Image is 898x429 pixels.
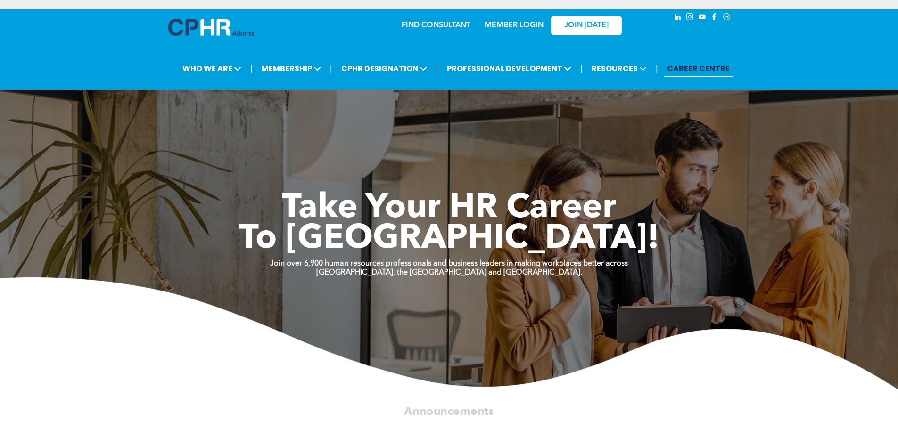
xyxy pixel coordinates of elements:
span: MEMBERSHIP [259,60,324,77]
span: PROFESSIONAL DEVELOPMENT [444,60,574,77]
a: facebook [709,12,720,24]
a: JOIN [DATE] [551,16,622,35]
a: youtube [697,12,708,24]
strong: [GEOGRAPHIC_DATA], the [GEOGRAPHIC_DATA] and [GEOGRAPHIC_DATA]. [316,269,582,276]
span: CPHR DESIGNATION [338,60,430,77]
span: RESOURCES [589,60,650,77]
li: | [250,59,253,78]
span: JOIN [DATE] [564,21,609,30]
a: FIND CONSULTANT [402,22,470,29]
a: Social network [722,12,732,24]
span: WHO WE ARE [180,60,244,77]
li: | [330,59,332,78]
a: linkedin [673,12,683,24]
strong: Join over 6,900 human resources professionals and business leaders in making workplaces better ac... [270,260,628,267]
li: | [656,59,658,78]
a: CAREER CENTRE [664,60,733,77]
li: | [580,59,583,78]
a: MEMBER LOGIN [485,22,544,29]
img: A blue and white logo for cp alberta [168,19,254,36]
a: instagram [685,12,695,24]
span: Take Your HR Career [282,192,616,226]
span: To [GEOGRAPHIC_DATA]! [239,222,659,256]
li: | [436,59,438,78]
span: Announcements [404,406,494,417]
